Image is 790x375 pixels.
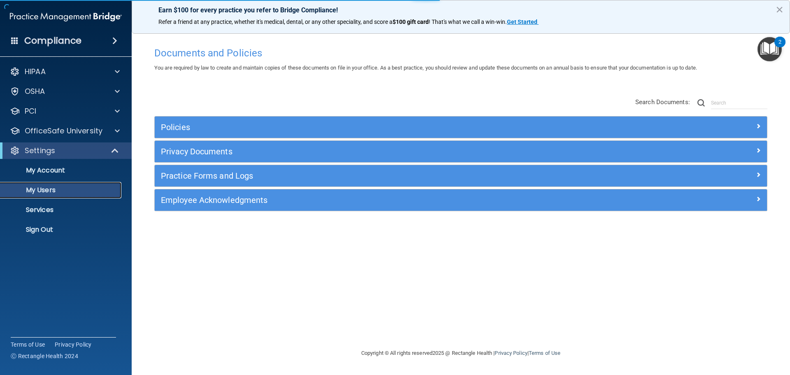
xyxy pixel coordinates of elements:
a: Employee Acknowledgments [161,193,761,207]
a: Terms of Use [529,350,560,356]
a: OSHA [10,86,120,96]
img: ic-search.3b580494.png [697,99,705,107]
p: Settings [25,146,55,156]
a: Settings [10,146,119,156]
p: My Account [5,166,118,175]
p: My Users [5,186,118,194]
span: ! That's what we call a win-win. [429,19,507,25]
a: Privacy Policy [55,340,92,349]
a: OfficeSafe University [10,126,120,136]
a: HIPAA [10,67,120,77]
h5: Practice Forms and Logs [161,171,608,180]
strong: $100 gift card [393,19,429,25]
span: Refer a friend at any practice, whether it's medical, dental, or any other speciality, and score a [158,19,393,25]
span: Search Documents: [635,98,690,106]
a: Policies [161,121,761,134]
span: You are required by law to create and maintain copies of these documents on file in your office. ... [154,65,697,71]
strong: Get Started [507,19,537,25]
p: OSHA [25,86,45,96]
p: Earn $100 for every practice you refer to Bridge Compliance! [158,6,763,14]
p: HIPAA [25,67,46,77]
a: PCI [10,106,120,116]
h4: Documents and Policies [154,48,767,58]
h5: Policies [161,123,608,132]
h5: Employee Acknowledgments [161,196,608,205]
input: Search [711,97,767,109]
img: PMB logo [10,9,122,25]
div: Copyright © All rights reserved 2025 @ Rectangle Health | | [311,340,611,366]
a: Terms of Use [11,340,45,349]
p: Sign Out [5,226,118,234]
a: Privacy Policy [495,350,527,356]
p: Services [5,206,118,214]
p: OfficeSafe University [25,126,102,136]
a: Get Started [507,19,539,25]
a: Privacy Documents [161,145,761,158]
p: PCI [25,106,36,116]
span: Ⓒ Rectangle Health 2024 [11,352,78,360]
h4: Compliance [24,35,81,47]
button: Close [776,3,783,16]
div: 2 [778,42,781,53]
a: Practice Forms and Logs [161,169,761,182]
h5: Privacy Documents [161,147,608,156]
button: Open Resource Center, 2 new notifications [757,37,782,61]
